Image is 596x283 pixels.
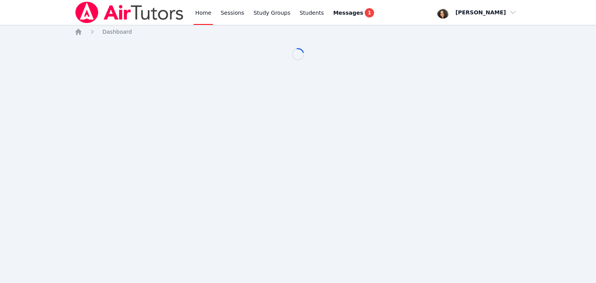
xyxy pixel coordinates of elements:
[74,2,184,23] img: Air Tutors
[102,28,132,36] a: Dashboard
[333,9,363,17] span: Messages
[102,29,132,35] span: Dashboard
[365,8,374,17] span: 1
[74,28,521,36] nav: Breadcrumb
